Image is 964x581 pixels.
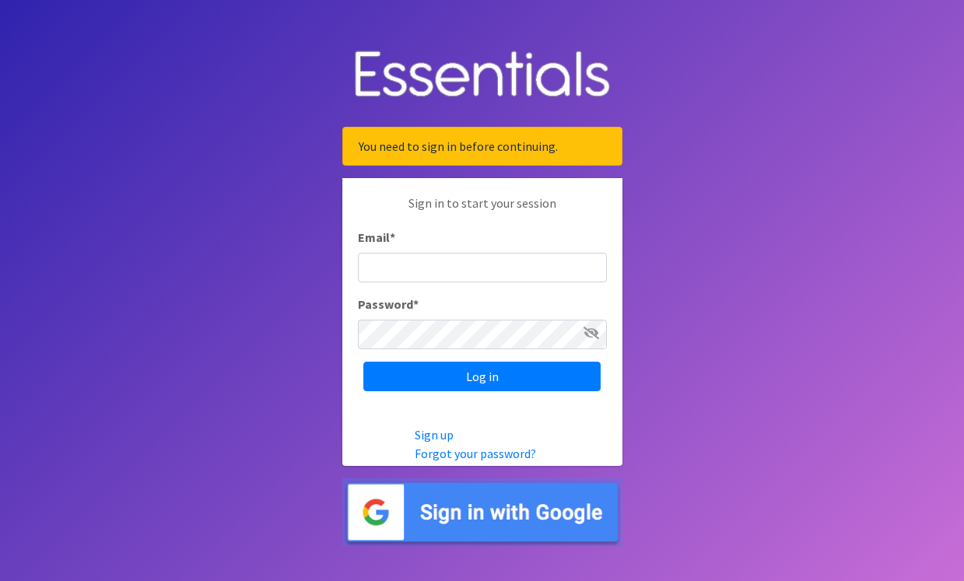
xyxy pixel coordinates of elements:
[342,35,622,115] img: Human Essentials
[358,194,607,228] p: Sign in to start your session
[358,295,419,313] label: Password
[342,127,622,166] div: You need to sign in before continuing.
[413,296,419,312] abbr: required
[415,446,536,461] a: Forgot your password?
[358,228,395,247] label: Email
[390,229,395,245] abbr: required
[363,362,601,391] input: Log in
[342,478,622,546] img: Sign in with Google
[415,427,454,443] a: Sign up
